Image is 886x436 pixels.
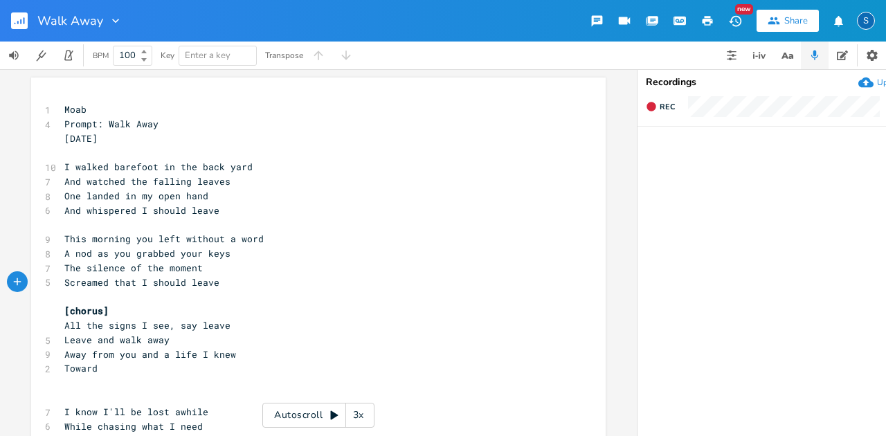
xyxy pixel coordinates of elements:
[64,204,219,217] span: And whispered I should leave
[64,362,98,374] span: Toward
[93,52,109,60] div: BPM
[64,276,219,289] span: Screamed that I should leave
[64,262,203,274] span: The silence of the moment
[64,247,230,260] span: A nod as you grabbed your keys
[262,403,374,428] div: Autoscroll
[64,348,236,361] span: Away from you and a life I knew
[64,190,208,202] span: One landed in my open hand
[64,334,170,346] span: Leave and walk away
[857,5,875,37] button: S
[784,15,808,27] div: Share
[64,132,98,145] span: [DATE]
[64,118,159,130] span: Prompt: Walk Away
[64,305,109,317] span: [chorus]
[346,403,371,428] div: 3x
[64,161,253,173] span: I walked barefoot in the back yard
[660,102,675,112] span: Rec
[37,15,103,27] span: Walk Away
[735,4,753,15] div: New
[64,175,230,188] span: And watched the falling leaves
[757,10,819,32] button: Share
[721,8,749,33] button: New
[64,420,203,433] span: While chasing what I need
[185,49,230,62] span: Enter a key
[857,12,875,30] div: Sarah Cade Music
[64,233,264,245] span: This morning you left without a word
[64,103,87,116] span: Moab
[161,51,174,60] div: Key
[640,96,680,118] button: Rec
[64,406,208,418] span: I know I'll be lost awhile
[64,319,230,331] span: All the signs I see, say leave
[265,51,303,60] div: Transpose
